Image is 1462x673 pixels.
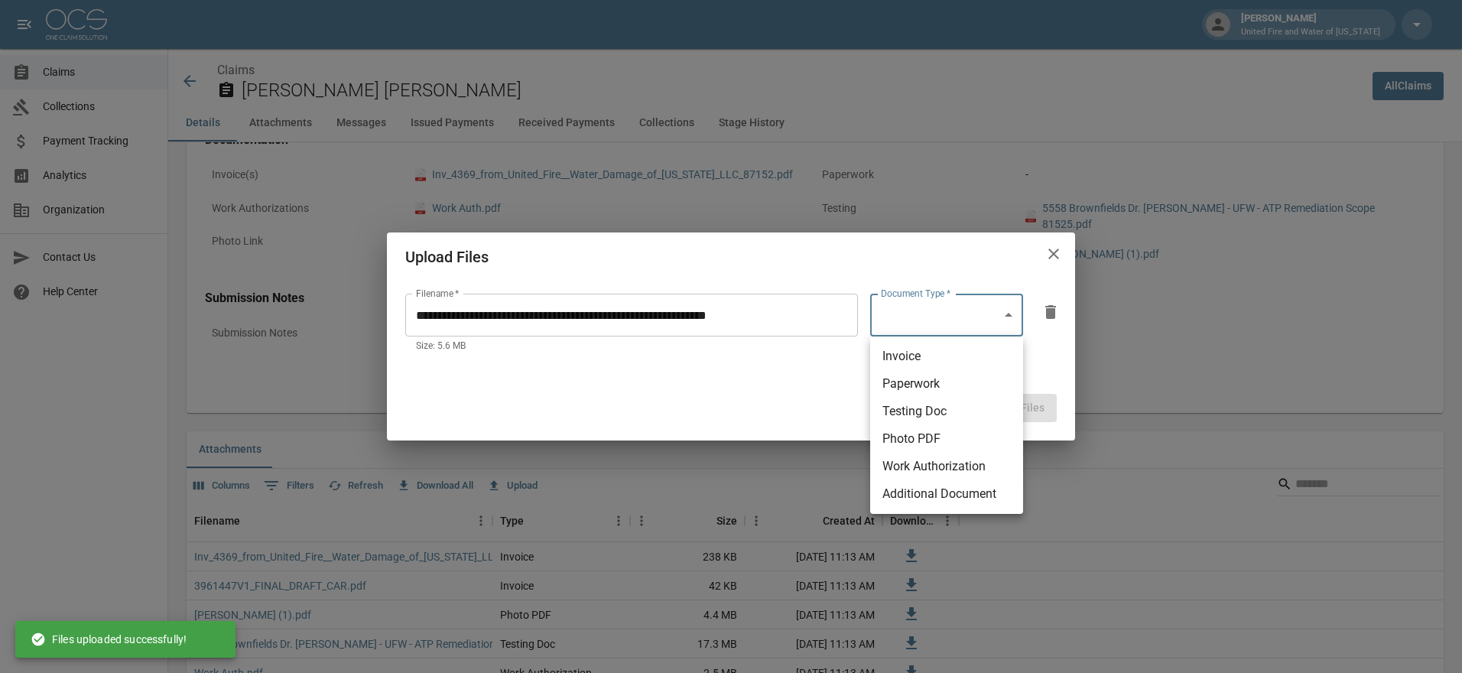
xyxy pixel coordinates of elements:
[870,343,1023,370] li: Invoice
[870,425,1023,453] li: Photo PDF
[870,480,1023,508] li: Additional Document
[31,626,187,653] div: Files uploaded successfully!
[870,453,1023,480] li: Work Authorization
[870,398,1023,425] li: Testing Doc
[870,370,1023,398] li: Paperwork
